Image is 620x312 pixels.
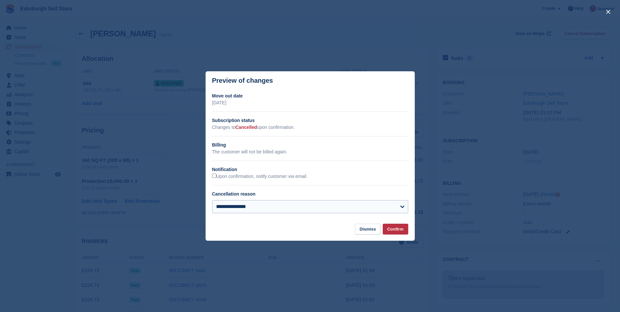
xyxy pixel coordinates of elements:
[212,174,216,178] input: Upon confirmation, notify customer via email.
[212,124,408,131] p: Changes to upon confirmation.
[212,174,308,180] label: Upon confirmation, notify customer via email.
[212,191,256,197] label: Cancellation reason
[212,93,408,99] h2: Move out date
[212,77,273,84] p: Preview of changes
[383,224,408,234] button: Confirm
[235,125,257,130] span: Cancelled
[212,99,408,106] p: [DATE]
[355,224,380,234] button: Dismiss
[603,7,613,17] button: close
[212,148,408,155] p: The customer will not be billed again.
[212,166,408,173] h2: Notification
[212,142,408,148] h2: Billing
[212,117,408,124] h2: Subscription status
